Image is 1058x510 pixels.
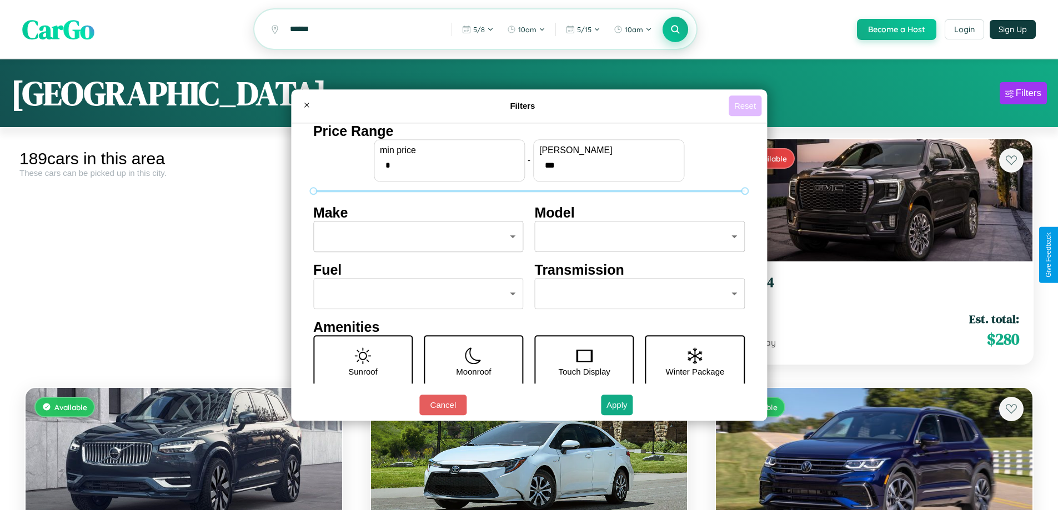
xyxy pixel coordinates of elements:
label: min price [380,145,519,155]
h4: Transmission [535,262,745,278]
button: Reset [729,95,761,116]
span: Available [54,402,87,412]
button: 5/15 [560,21,606,38]
div: 189 cars in this area [19,149,348,168]
div: Give Feedback [1045,233,1052,277]
span: Est. total: [969,311,1019,327]
h4: Make [313,205,524,221]
button: Become a Host [857,19,936,40]
span: CarGo [22,11,94,48]
p: - [528,153,530,168]
h1: [GEOGRAPHIC_DATA] [11,70,327,116]
h4: Fuel [313,262,524,278]
h4: Amenities [313,319,745,335]
button: 10am [608,21,658,38]
button: Apply [601,395,633,415]
p: Touch Display [558,364,610,379]
span: $ 280 [987,328,1019,350]
div: These cars can be picked up in this city. [19,168,348,178]
button: Sign Up [990,20,1036,39]
label: [PERSON_NAME] [539,145,678,155]
h3: GMC C4 [729,275,1019,291]
a: GMC C42019 [729,275,1019,302]
span: 10am [518,25,536,34]
button: Cancel [419,395,467,415]
span: 10am [625,25,643,34]
p: Winter Package [666,364,725,379]
h4: Filters [317,101,729,110]
div: Filters [1016,88,1041,99]
span: 5 / 8 [473,25,485,34]
p: Sunroof [348,364,378,379]
span: 5 / 15 [577,25,591,34]
h4: Model [535,205,745,221]
p: Moonroof [456,364,491,379]
h4: Price Range [313,123,745,139]
button: 10am [502,21,551,38]
button: Login [945,19,984,39]
button: Filters [1000,82,1047,104]
button: 5/8 [457,21,499,38]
